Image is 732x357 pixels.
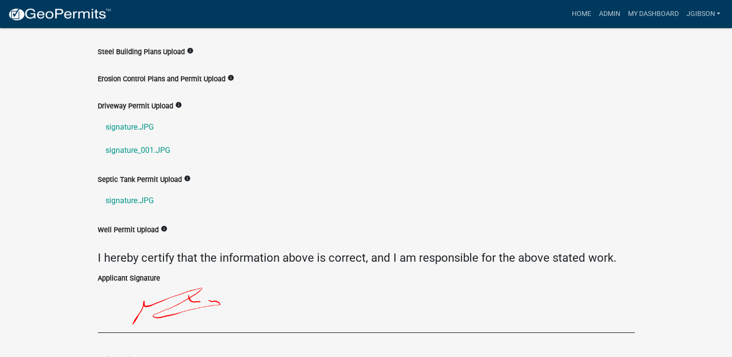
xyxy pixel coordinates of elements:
[184,175,191,182] i: info
[682,5,724,23] a: jgibson
[175,102,182,108] i: info
[98,76,225,83] label: Erosion Control Plans and Permit Upload
[98,177,182,183] label: Septic Tank Permit Upload
[227,74,234,81] i: info
[98,275,160,282] label: Applicant Signature
[98,116,635,139] a: signature.JPG
[98,139,635,162] a: signature_001.JPG
[98,189,635,212] a: signature.JPG
[568,5,595,23] a: Home
[98,251,635,265] h4: I hereby certify that the information above is correct, and I am responsible for the above stated...
[161,225,167,232] i: info
[624,5,682,23] a: My Dashboard
[98,49,185,56] label: Steel Building Plans Upload
[187,47,194,54] i: info
[98,227,159,234] label: Well Permit Upload
[98,103,173,110] label: Driveway Permit Upload
[98,284,381,332] img: RI7QQUUUEABBRRQQAEFFBimgEHUMDXtSwEFFFBAAQUUUEABBXovYBDV+yV2ggoooIACCiiggAIKKDBMAYOoYWralwIKKKCAAg...
[595,5,624,23] a: Admin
